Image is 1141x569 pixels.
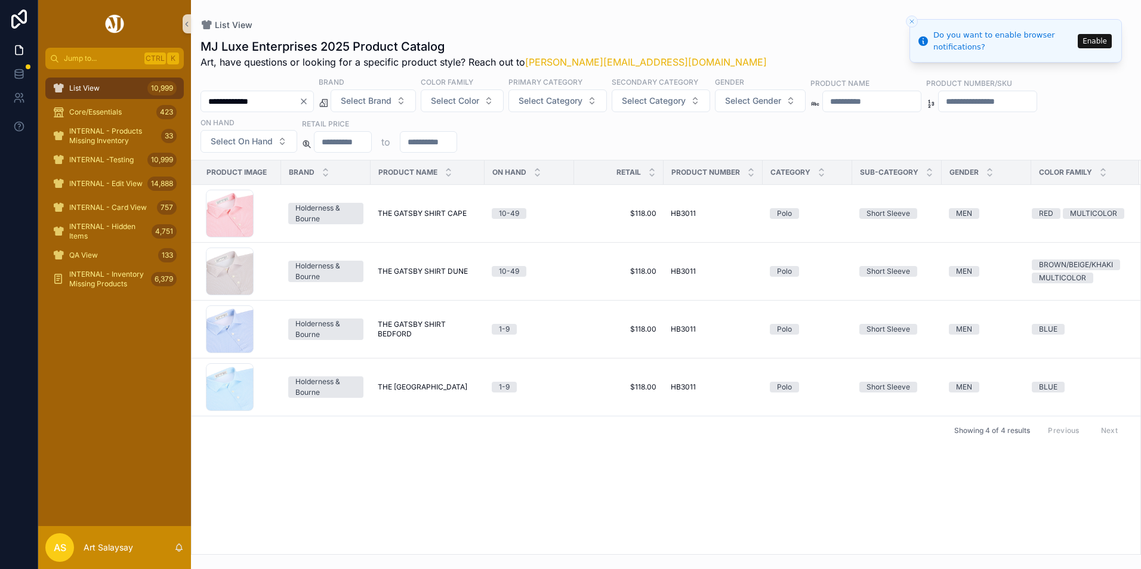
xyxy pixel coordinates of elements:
div: Do you want to enable browser notifications? [933,29,1074,52]
button: Select Button [612,89,710,112]
label: Secondary Category [612,76,698,87]
div: MULTICOLOR [1039,273,1086,283]
span: INTERNAL - Products Missing Inventory [69,126,156,146]
span: K [168,54,178,63]
span: Gender [949,168,979,177]
a: HB3011 [671,209,755,218]
span: HB3011 [671,209,696,218]
span: Select On Hand [211,135,273,147]
span: $118.00 [581,324,656,334]
div: 1-9 [499,324,510,335]
a: MEN [949,266,1024,277]
div: Polo [777,208,792,219]
span: $118.00 [581,267,656,276]
a: HB3011 [671,382,755,392]
a: 10-49 [492,266,567,277]
a: THE GATSBY SHIRT DUNE [378,267,477,276]
h1: MJ Luxe Enterprises 2025 Product Catalog [201,38,767,55]
a: Core/Essentials423 [45,101,184,123]
button: Enable [1078,34,1112,48]
div: BLUE [1039,324,1057,335]
div: 423 [156,105,177,119]
div: RED [1039,208,1053,219]
span: Core/Essentials [69,107,122,117]
label: Retail Price [302,118,349,129]
span: Retail [616,168,641,177]
span: Showing 4 of 4 results [954,426,1030,435]
a: INTERNAL - Card View757 [45,197,184,218]
span: THE GATSBY SHIRT DUNE [378,267,468,276]
button: Select Button [201,130,297,153]
label: Product Number/SKU [926,78,1012,88]
img: App logo [103,14,126,33]
a: Polo [770,324,845,335]
div: Short Sleeve [866,266,910,277]
span: Art, have questions or looking for a specific product style? Reach out to [201,55,767,69]
a: BLUE [1032,382,1125,392]
span: INTERNAL - Card View [69,203,147,212]
span: Select Category [622,95,686,107]
span: HB3011 [671,324,696,334]
span: Select Color [431,95,479,107]
span: INTERNAL - Edit View [69,179,143,188]
a: Short Sleeve [859,382,935,392]
a: INTERNAL -Testing10,999 [45,149,184,171]
div: MEN [956,208,972,219]
div: 1-9 [499,382,510,392]
div: 4,751 [152,224,177,239]
div: 10-49 [499,208,519,219]
p: to [381,135,390,149]
span: Select Brand [341,95,391,107]
div: MEN [956,382,972,392]
a: Holderness & Bourne [288,203,363,224]
div: MULTICOLOR [1070,208,1117,219]
div: Short Sleeve [866,208,910,219]
span: Select Gender [725,95,781,107]
span: THE [GEOGRAPHIC_DATA] [378,382,467,392]
a: Holderness & Bourne [288,261,363,282]
div: MEN [956,266,972,277]
span: Sub-Category [860,168,918,177]
span: Product Name [378,168,437,177]
div: MEN [956,324,972,335]
div: scrollable content [38,69,191,305]
span: On Hand [492,168,526,177]
span: HB3011 [671,382,696,392]
a: INTERNAL - Hidden Items4,751 [45,221,184,242]
div: Polo [777,324,792,335]
span: THE GATSBY SHIRT CAPE [378,209,467,218]
label: Product Name [810,78,869,88]
a: INTERNAL - Products Missing Inventory33 [45,125,184,147]
span: Product Number [671,168,740,177]
label: Gender [715,76,744,87]
span: Category [770,168,810,177]
div: Polo [777,266,792,277]
div: Holderness & Bourne [295,318,356,340]
label: Brand [319,76,344,87]
span: HB3011 [671,267,696,276]
div: 6,379 [151,272,177,286]
a: Short Sleeve [859,208,935,219]
button: Select Button [715,89,806,112]
a: REDMULTICOLOR [1032,208,1125,219]
span: QA View [69,251,98,260]
button: Select Button [421,89,504,112]
span: AS [54,540,66,555]
a: INTERNAL - Edit View14,888 [45,173,184,194]
span: INTERNAL - Inventory Missing Products [69,270,146,289]
span: INTERNAL - Hidden Items [69,222,147,241]
a: THE GATSBY SHIRT BEDFORD [378,320,477,339]
a: HB3011 [671,324,755,334]
div: Short Sleeve [866,382,910,392]
span: List View [215,19,252,31]
span: Jump to... [64,54,140,63]
div: 10,999 [147,81,177,95]
a: Polo [770,208,845,219]
span: Product Image [206,168,267,177]
a: $118.00 [581,209,656,218]
button: Select Button [508,89,607,112]
p: Art Salaysay [84,542,133,553]
a: 10-49 [492,208,567,219]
